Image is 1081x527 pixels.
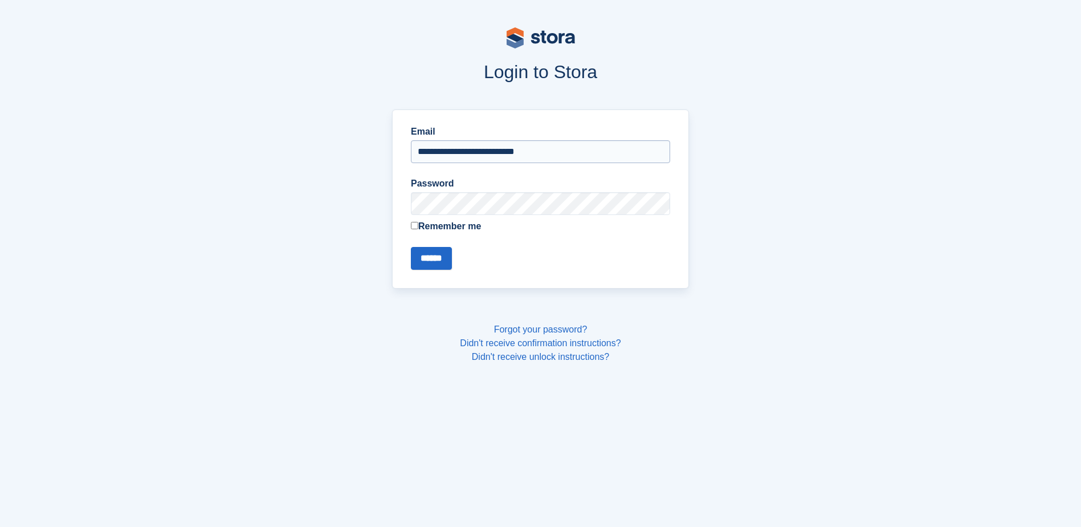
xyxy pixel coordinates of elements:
a: Didn't receive unlock instructions? [472,352,609,362]
img: stora-logo-53a41332b3708ae10de48c4981b4e9114cc0af31d8433b30ea865607fb682f29.svg [507,27,575,48]
a: Didn't receive confirmation instructions? [460,338,621,348]
a: Forgot your password? [494,325,588,334]
h1: Login to Stora [175,62,907,82]
label: Email [411,125,670,139]
label: Remember me [411,220,670,233]
label: Password [411,177,670,190]
input: Remember me [411,222,418,229]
